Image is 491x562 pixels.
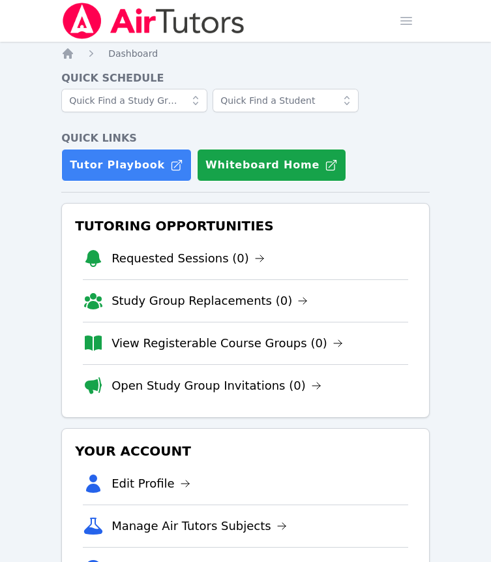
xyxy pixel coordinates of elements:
nav: Breadcrumb [61,47,430,60]
a: Edit Profile [112,475,190,493]
a: Study Group Replacements (0) [112,292,308,310]
h3: Tutoring Opportunities [72,214,419,238]
input: Quick Find a Study Group [61,89,207,112]
a: Open Study Group Invitations (0) [112,377,321,395]
img: Air Tutors [61,3,246,39]
a: Manage Air Tutors Subjects [112,517,287,535]
h4: Quick Schedule [61,70,430,86]
h3: Your Account [72,439,419,463]
a: Tutor Playbook [61,149,192,181]
span: Dashboard [108,48,158,59]
a: View Registerable Course Groups (0) [112,334,343,352]
a: Dashboard [108,47,158,60]
input: Quick Find a Student [213,89,359,112]
button: Whiteboard Home [197,149,346,181]
h4: Quick Links [61,131,430,146]
a: Requested Sessions (0) [112,249,265,268]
